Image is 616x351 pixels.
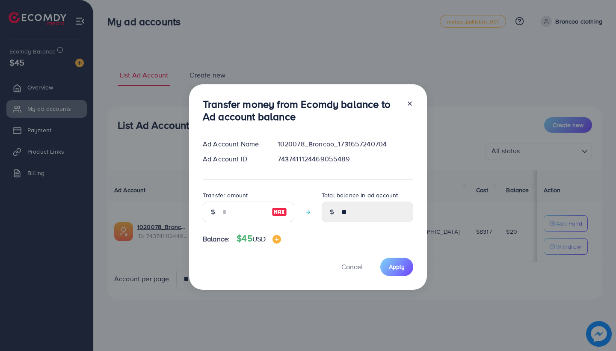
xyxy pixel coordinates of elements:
[196,154,271,164] div: Ad Account ID
[237,233,281,244] h4: $45
[271,139,420,149] div: 1020078_Broncoo_1731657240704
[203,191,248,199] label: Transfer amount
[271,154,420,164] div: 7437411124469055489
[389,262,405,271] span: Apply
[203,98,400,123] h3: Transfer money from Ecomdy balance to Ad account balance
[380,258,413,276] button: Apply
[272,207,287,217] img: image
[252,234,266,244] span: USD
[196,139,271,149] div: Ad Account Name
[203,234,230,244] span: Balance:
[272,235,281,244] img: image
[322,191,398,199] label: Total balance in ad account
[341,262,363,271] span: Cancel
[331,258,373,276] button: Cancel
